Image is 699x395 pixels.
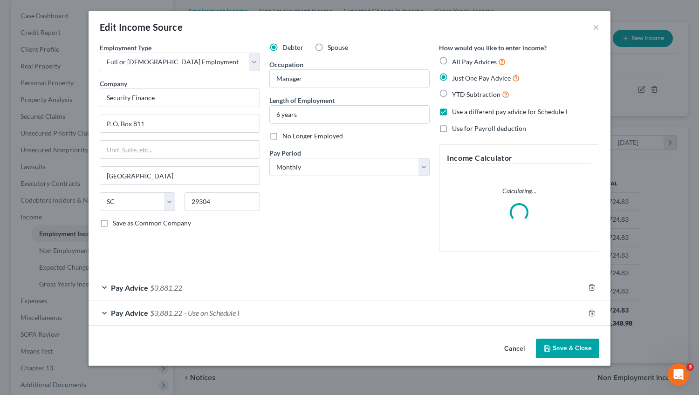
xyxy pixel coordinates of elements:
[100,80,127,88] span: Company
[452,58,497,66] span: All Pay Advices
[686,363,694,371] span: 3
[282,132,343,140] span: No Longer Employed
[452,108,567,116] span: Use a different pay advice for Schedule I
[439,43,547,53] label: How would you like to enter income?
[150,283,182,292] span: $3,881.22
[100,44,151,52] span: Employment Type
[452,74,511,82] span: Just One Pay Advice
[328,43,348,51] span: Spouse
[111,308,148,317] span: Pay Advice
[100,115,260,133] input: Enter address...
[100,89,260,107] input: Search company by name...
[667,363,690,386] iframe: Intercom live chat
[536,339,599,358] button: Save & Close
[269,95,335,105] label: Length of Employment
[452,124,526,132] span: Use for Payroll deduction
[100,20,183,34] div: Edit Income Source
[100,141,260,158] input: Unit, Suite, etc...
[184,308,240,317] span: - Use on Schedule I
[185,192,260,211] input: Enter zip...
[269,149,301,157] span: Pay Period
[111,283,148,292] span: Pay Advice
[282,43,303,51] span: Debtor
[447,186,591,196] p: Calculating...
[269,60,303,69] label: Occupation
[497,340,532,358] button: Cancel
[447,152,591,164] h5: Income Calculator
[452,90,500,98] span: YTD Subtraction
[100,167,260,184] input: Enter city...
[113,219,191,227] span: Save as Common Company
[270,106,429,123] input: ex: 2 years
[270,70,429,88] input: --
[150,308,182,317] span: $3,881.22
[593,21,599,33] button: ×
